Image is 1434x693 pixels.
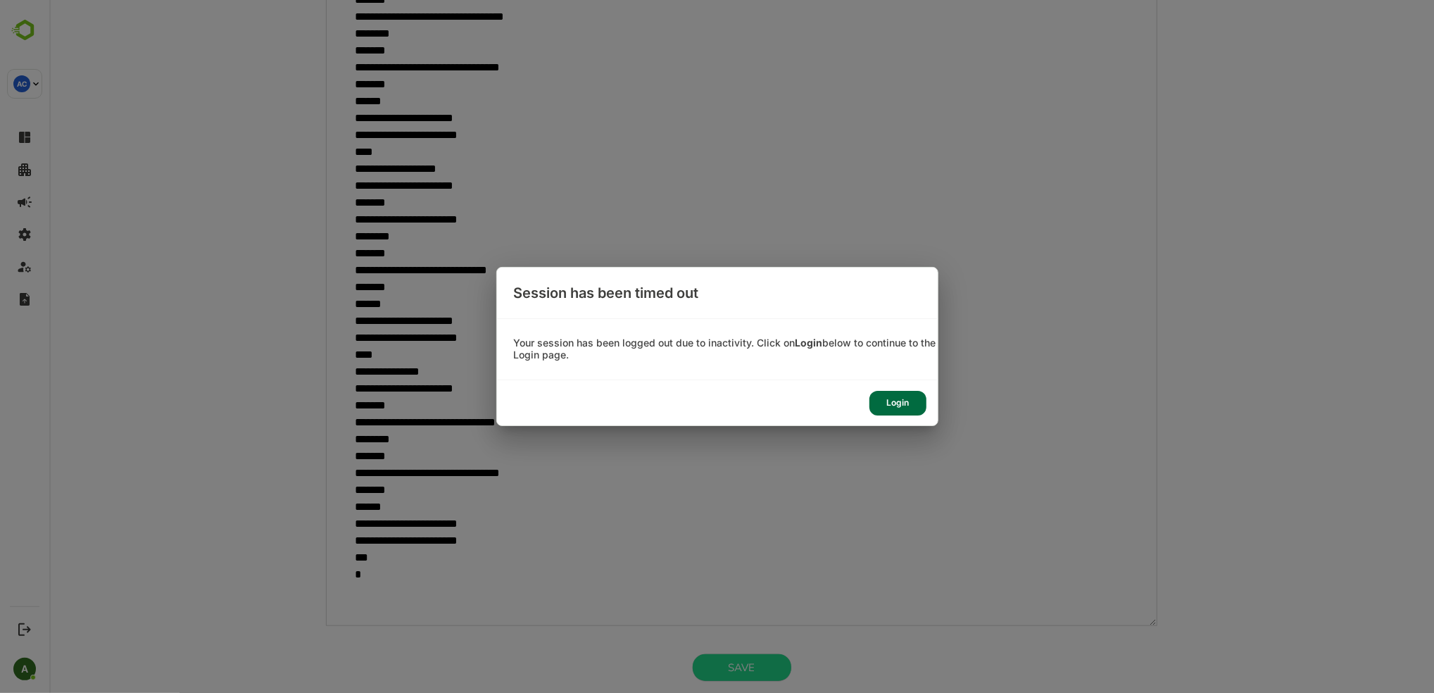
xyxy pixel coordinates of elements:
button: Save [643,654,742,681]
div: Login [869,391,926,416]
div: Your session has been logged out due to inactivity. Click on below to continue to the Login page. [497,337,938,361]
div: Session has been timed out [497,268,938,318]
b: Login [795,337,823,349]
